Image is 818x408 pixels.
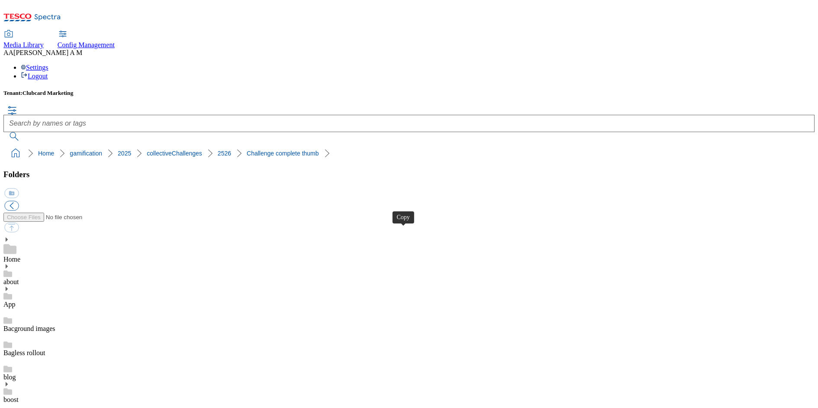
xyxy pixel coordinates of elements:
[3,349,45,356] a: Bagless rollout
[3,256,20,263] a: Home
[3,170,815,179] h3: Folders
[3,278,19,285] a: about
[247,150,319,157] a: Challenge complete thumb
[58,41,115,49] span: Config Management
[58,31,115,49] a: Config Management
[38,150,54,157] a: Home
[9,146,23,160] a: home
[3,41,44,49] span: Media Library
[3,301,16,308] a: App
[21,64,48,71] a: Settings
[3,325,55,332] a: Bacground images
[70,150,102,157] a: gamification
[218,150,231,157] a: 2526
[21,72,48,80] a: Logout
[3,396,19,403] a: boost
[13,49,82,56] span: [PERSON_NAME] A M
[23,90,74,96] span: Clubcard Marketing
[147,150,202,157] a: collectiveChallenges
[118,150,131,157] a: 2025
[3,49,13,56] span: AA
[3,145,815,162] nav: breadcrumb
[3,373,16,381] a: blog
[3,31,44,49] a: Media Library
[3,90,815,97] h5: Tenant:
[3,115,815,132] input: Search by names or tags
